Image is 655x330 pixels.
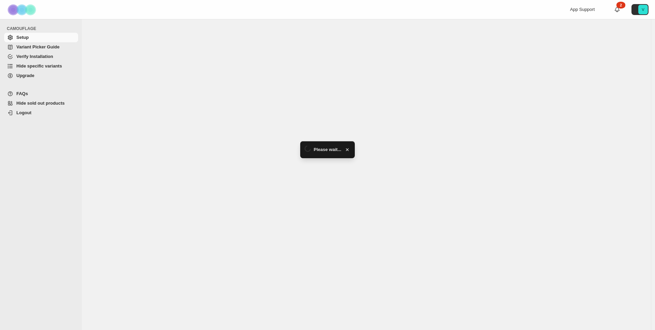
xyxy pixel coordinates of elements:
[4,42,78,52] a: Variant Picker Guide
[16,73,34,78] span: Upgrade
[5,0,40,19] img: Camouflage
[4,89,78,99] a: FAQs
[4,71,78,80] a: Upgrade
[4,33,78,42] a: Setup
[16,101,65,106] span: Hide sold out products
[631,4,649,15] button: Avatar with initials V
[616,2,625,9] div: 2
[614,6,621,13] a: 2
[642,7,644,12] text: V
[570,7,595,12] span: App Support
[16,63,62,69] span: Hide specific variants
[4,52,78,61] a: Verify Installation
[16,110,31,115] span: Logout
[16,54,53,59] span: Verify Installation
[16,35,29,40] span: Setup
[314,146,341,153] span: Please wait...
[4,108,78,118] a: Logout
[16,91,28,96] span: FAQs
[7,26,78,31] span: CAMOUFLAGE
[4,99,78,108] a: Hide sold out products
[638,5,648,14] span: Avatar with initials V
[16,44,59,49] span: Variant Picker Guide
[4,61,78,71] a: Hide specific variants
